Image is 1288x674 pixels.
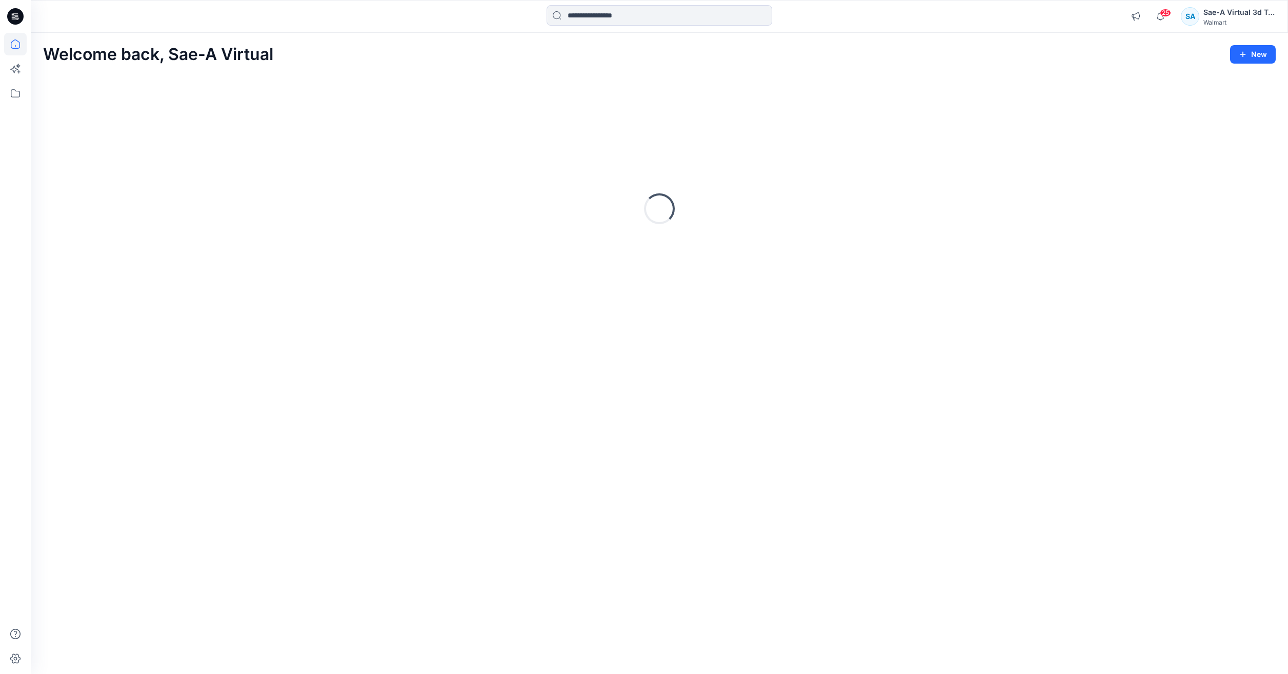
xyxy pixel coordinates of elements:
div: Walmart [1203,18,1275,26]
div: SA [1181,7,1199,26]
div: Sae-A Virtual 3d Team [1203,6,1275,18]
span: 25 [1160,9,1171,17]
button: New [1230,45,1276,64]
h2: Welcome back, Sae-A Virtual [43,45,273,64]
